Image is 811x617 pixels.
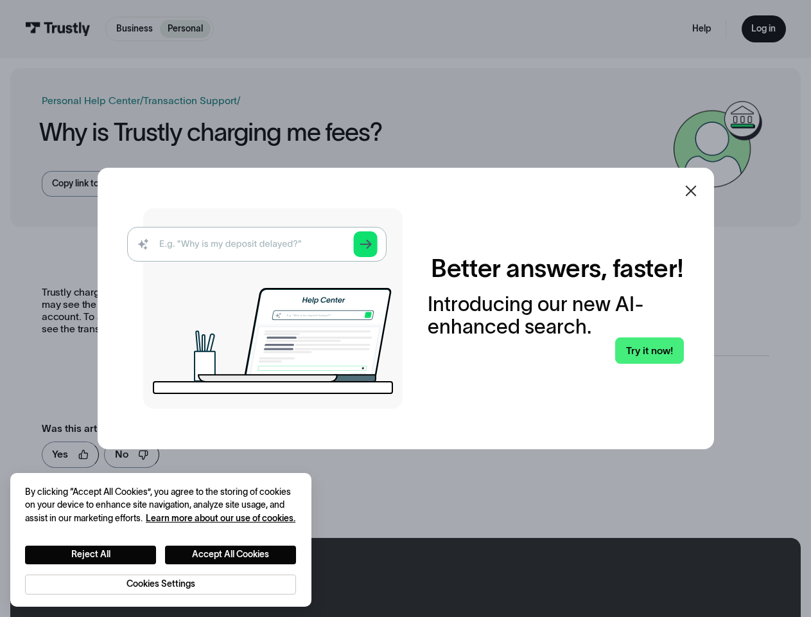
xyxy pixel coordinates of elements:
div: Cookie banner [10,473,311,607]
a: More information about your privacy, opens in a new tab [146,514,295,523]
button: Reject All [25,546,156,564]
div: Introducing our new AI-enhanced search. [428,293,683,337]
a: Try it now! [615,337,683,364]
button: Cookies Settings [25,575,296,595]
div: Privacy [25,486,296,595]
div: By clicking “Accept All Cookies”, you agree to the storing of cookies on your device to enhance s... [25,486,296,526]
h2: Better answers, faster! [431,253,683,283]
button: Accept All Cookies [165,546,296,564]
